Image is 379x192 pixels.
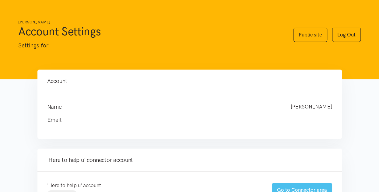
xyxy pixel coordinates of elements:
[47,77,332,85] h4: Account
[18,41,281,50] p: Settings for
[285,103,338,111] div: [PERSON_NAME]
[332,28,361,42] a: Log Out
[18,19,281,25] h6: [PERSON_NAME]
[293,28,327,42] a: Public site
[18,24,281,39] h1: Account Settings
[47,103,279,111] h4: Name
[47,156,332,164] h4: 'Here to help u' connector account
[47,181,260,190] p: 'Here to help u' account
[47,116,320,124] h4: Email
